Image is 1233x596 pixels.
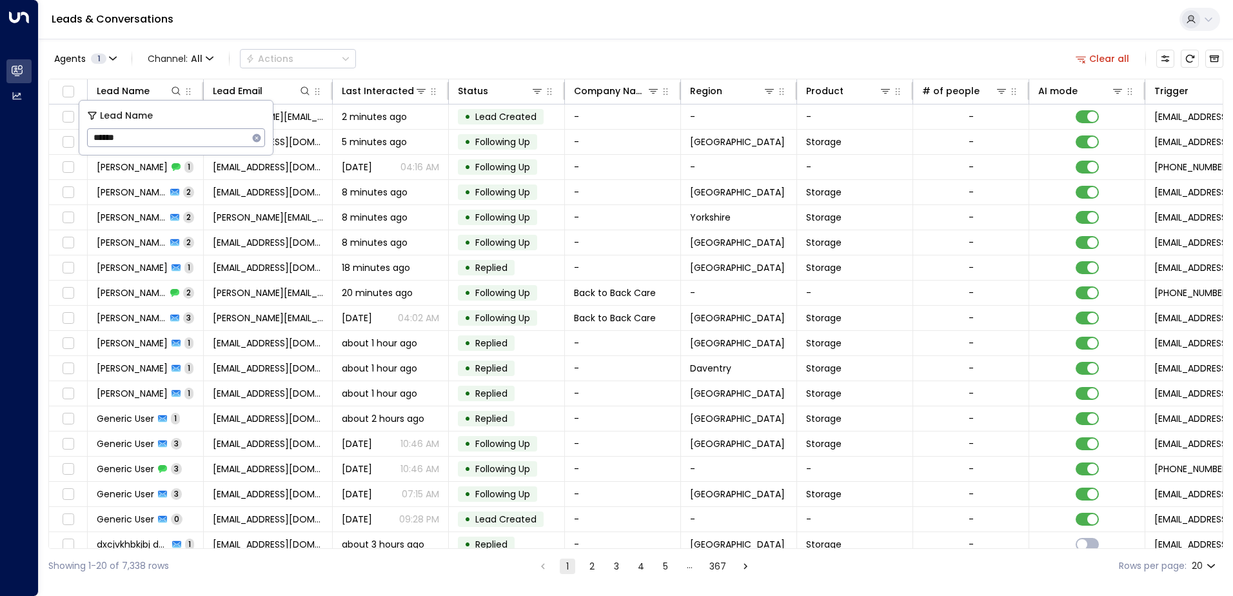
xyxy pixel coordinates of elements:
td: - [565,205,681,230]
span: Alvin@backtobackcare.co.uk [213,312,323,324]
span: Following Up [475,437,530,450]
div: • [464,156,471,178]
div: Last Interacted [342,83,428,99]
span: Richard Carey-Reeves [97,211,166,224]
div: - [969,286,974,299]
button: Go to page 3 [609,559,624,574]
div: - [969,161,974,174]
span: Generic User [97,462,154,475]
span: Toggle select row [60,335,76,352]
a: Leads & Conversations [52,12,173,26]
span: Lead Created [475,110,537,123]
span: dsaddsdhh@gmail.com [213,538,323,551]
div: • [464,508,471,530]
span: m j [97,236,166,249]
div: • [464,332,471,354]
div: Button group with a nested menu [240,49,356,68]
span: 3 [171,438,182,449]
td: - [565,255,681,280]
td: - [797,281,913,305]
span: Jackie Eason [97,387,168,400]
p: 07:15 AM [402,488,439,501]
span: Replied [475,362,508,375]
span: 8 minutes ago [342,211,408,224]
button: Go to page 5 [658,559,673,574]
span: +447940477531 [1154,286,1231,299]
span: 1 [184,388,193,399]
span: Toggle select row [60,537,76,553]
span: Storage [806,236,842,249]
span: Toggle select all [60,84,76,100]
div: - [969,412,974,425]
span: Toggle select row [60,411,76,427]
td: - [565,532,681,557]
span: Toggle select row [60,134,76,150]
span: Following Up [475,488,530,501]
div: - [969,488,974,501]
td: - [681,281,797,305]
span: 3 [171,488,182,499]
td: - [681,507,797,531]
td: - [797,457,913,481]
span: Channel: [143,50,219,68]
span: 8 minutes ago [342,186,408,199]
div: - [969,110,974,123]
div: • [464,533,471,555]
div: Actions [246,53,293,65]
span: Storage [806,437,842,450]
div: 20 [1192,557,1218,575]
span: Storage [806,337,842,350]
button: Go to next page [738,559,753,574]
td: - [681,155,797,179]
td: - [681,104,797,129]
span: Yesterday [342,437,372,450]
span: Toggle select row [60,361,76,377]
td: - [565,432,681,456]
span: Lead Name [100,108,153,123]
span: Jul 29, 2025 [342,513,372,526]
div: AI mode [1038,83,1078,99]
div: Lead Email [213,83,311,99]
span: Storage [806,412,842,425]
div: - [969,462,974,475]
div: • [464,106,471,128]
span: Following Up [475,236,530,249]
span: genericuser1950@gmail.com [213,488,323,501]
span: Aug 03, 2025 [342,488,372,501]
span: Toggle select row [60,461,76,477]
span: Toggle select row [60,436,76,452]
span: genericuser1950@gmail.com [213,462,323,475]
span: Brian Dawson [97,362,168,375]
span: Birmingham [690,261,785,274]
span: Toggle select row [60,235,76,251]
span: b.dawson84@yahoo.com [213,362,323,375]
div: # of people [922,83,980,99]
span: Following Up [475,312,530,324]
span: London [690,236,785,249]
td: - [565,230,681,255]
span: London [690,312,785,324]
div: • [464,483,471,505]
span: about 1 hour ago [342,387,417,400]
span: 18 minutes ago [342,261,410,274]
span: Aug 08, 2025 [342,462,372,475]
div: - [969,437,974,450]
span: rhiannonmarie1@aol.com [213,261,323,274]
td: - [565,507,681,531]
div: Product [806,83,843,99]
span: Toggle select row [60,512,76,528]
div: Company Name [574,83,660,99]
span: London [690,186,785,199]
div: - [969,135,974,148]
td: - [797,104,913,129]
td: - [565,482,681,506]
span: Aug 09, 2025 [342,161,372,174]
td: - [797,507,913,531]
div: Last Interacted [342,83,414,99]
div: Company Name [574,83,647,99]
span: Toggle select row [60,109,76,125]
span: Following Up [475,462,530,475]
div: • [464,382,471,404]
span: All [191,54,202,64]
span: about 1 hour ago [342,362,417,375]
